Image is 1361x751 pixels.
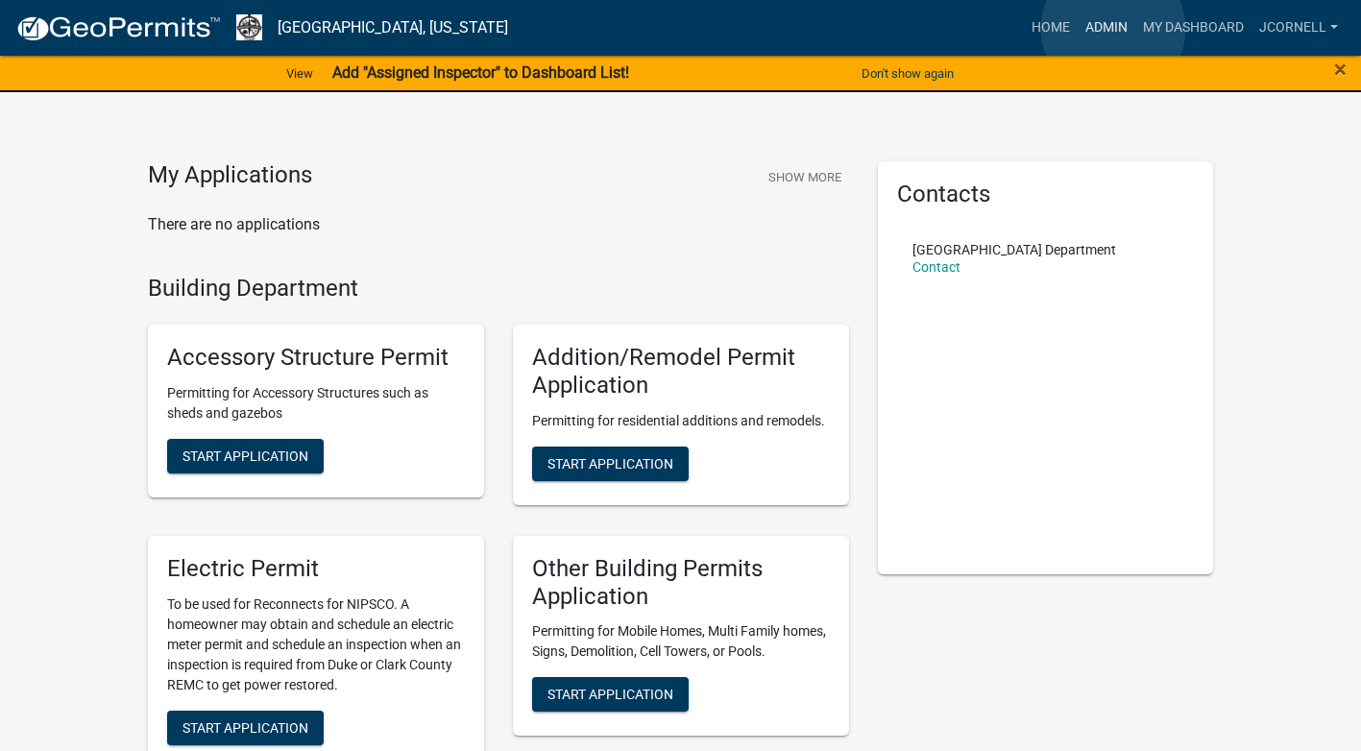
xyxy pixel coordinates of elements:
[167,555,465,583] h5: Electric Permit
[1252,10,1346,46] a: jcornell
[532,344,830,400] h5: Addition/Remodel Permit Application
[854,58,961,89] button: Don't show again
[1135,10,1252,46] a: My Dashboard
[532,447,689,481] button: Start Application
[532,621,830,662] p: Permitting for Mobile Homes, Multi Family homes, Signs, Demolition, Cell Towers, or Pools.
[547,687,673,702] span: Start Application
[897,181,1195,208] h5: Contacts
[912,259,960,275] a: Contact
[332,63,629,82] strong: Add "Assigned Inspector" to Dashboard List!
[532,411,830,431] p: Permitting for residential additions and remodels.
[148,275,849,303] h4: Building Department
[182,719,308,735] span: Start Application
[167,344,465,372] h5: Accessory Structure Permit
[532,555,830,611] h5: Other Building Permits Application
[148,161,312,190] h4: My Applications
[148,213,849,236] p: There are no applications
[279,58,321,89] a: View
[236,14,262,40] img: Newton County, Indiana
[1334,56,1347,83] span: ×
[182,448,308,464] span: Start Application
[912,243,1116,256] p: [GEOGRAPHIC_DATA] Department
[167,383,465,424] p: Permitting for Accessory Structures such as sheds and gazebos
[1024,10,1078,46] a: Home
[278,12,508,44] a: [GEOGRAPHIC_DATA], [US_STATE]
[167,594,465,695] p: To be used for Reconnects for NIPSCO. A homeowner may obtain and schedule an electric meter permi...
[167,711,324,745] button: Start Application
[1078,10,1135,46] a: Admin
[532,677,689,712] button: Start Application
[1334,58,1347,81] button: Close
[547,455,673,471] span: Start Application
[167,439,324,473] button: Start Application
[761,161,849,193] button: Show More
